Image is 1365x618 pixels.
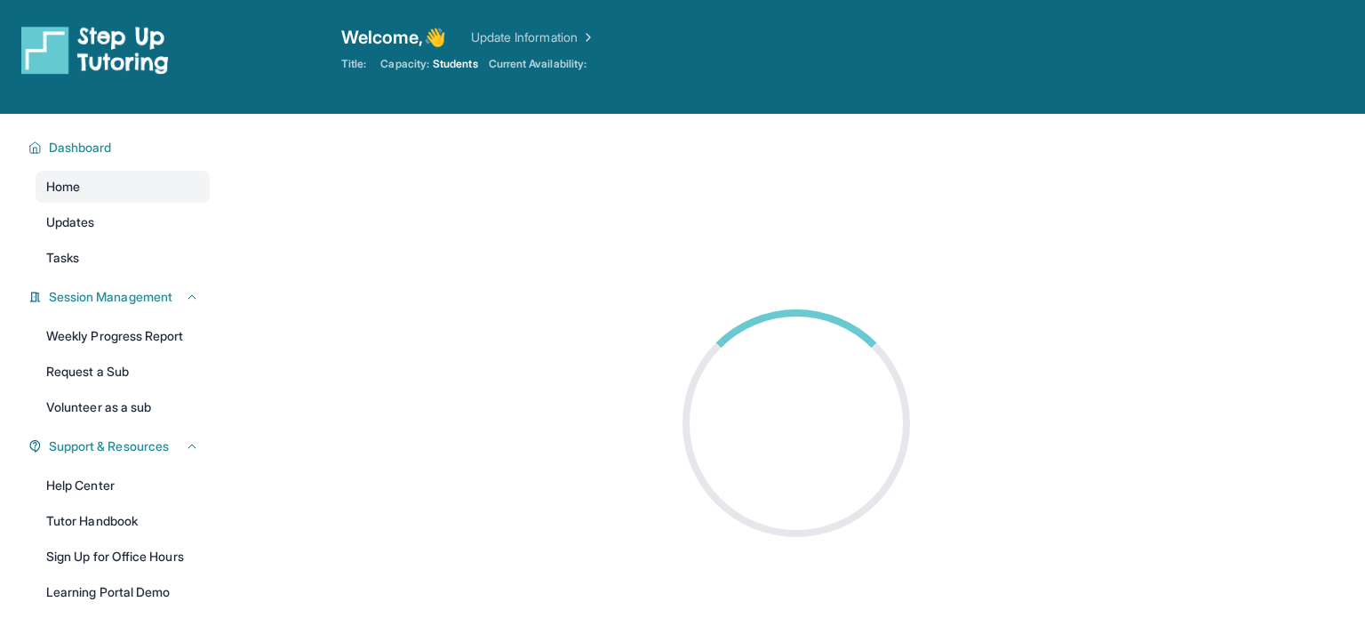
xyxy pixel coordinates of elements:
[46,249,79,267] span: Tasks
[433,57,478,71] span: Students
[578,28,595,46] img: Chevron Right
[49,437,169,455] span: Support & Resources
[42,437,199,455] button: Support & Resources
[380,57,429,71] span: Capacity:
[36,576,210,608] a: Learning Portal Demo
[489,57,587,71] span: Current Availability:
[49,288,172,306] span: Session Management
[42,288,199,306] button: Session Management
[341,57,366,71] span: Title:
[49,139,112,157] span: Dashboard
[471,28,595,46] a: Update Information
[36,242,210,274] a: Tasks
[341,25,446,50] span: Welcome, 👋
[36,391,210,423] a: Volunteer as a sub
[46,178,80,196] span: Home
[46,213,95,231] span: Updates
[36,320,210,352] a: Weekly Progress Report
[42,139,199,157] button: Dashboard
[36,541,210,573] a: Sign Up for Office Hours
[21,25,169,75] img: logo
[36,171,210,203] a: Home
[36,470,210,502] a: Help Center
[36,206,210,238] a: Updates
[36,356,210,388] a: Request a Sub
[36,505,210,537] a: Tutor Handbook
